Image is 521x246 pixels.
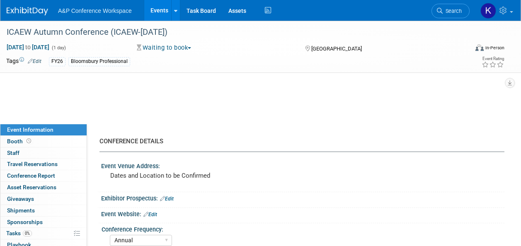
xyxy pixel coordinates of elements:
a: Asset Reservations [0,182,87,193]
a: Sponsorships [0,217,87,228]
div: CONFERENCE DETAILS [99,137,498,146]
span: Event Information [7,126,53,133]
span: Tasks [6,230,32,236]
button: Waiting to book [134,43,194,52]
img: Format-Inperson.png [475,44,484,51]
span: Asset Reservations [7,184,56,191]
a: Edit [160,196,174,202]
span: Staff [7,150,19,156]
img: Kristen Beach [480,3,496,19]
span: Sponsorships [7,219,43,225]
span: 0% [23,230,32,236]
span: Booth not reserved yet [25,138,33,144]
img: ExhibitDay [7,7,48,15]
div: Event Rating [482,57,504,61]
span: Shipments [7,207,35,214]
a: Shipments [0,205,87,216]
a: Staff [0,147,87,159]
a: Tasks0% [0,228,87,239]
a: Edit [28,58,41,64]
div: In-Person [485,45,504,51]
div: ICAEW Autumn Conference (ICAEW-[DATE]) [4,25,462,40]
div: Event Website: [101,208,504,219]
div: Event Venue Address: [101,160,504,170]
a: Conference Report [0,170,87,181]
div: Event Format [432,43,504,55]
span: Booth [7,138,33,145]
span: [GEOGRAPHIC_DATA] [311,46,362,52]
a: Search [431,4,470,18]
span: (1 day) [51,45,66,51]
td: Tags [6,57,41,66]
span: Giveaways [7,195,34,202]
span: to [24,44,32,51]
a: Edit [143,212,157,217]
a: Event Information [0,124,87,135]
pre: Dates and Location to be Confirmed [110,172,260,179]
div: Exhibitor Prospectus: [101,192,504,203]
div: Bloomsbury Professional [68,57,130,66]
div: FY26 [49,57,65,66]
a: Travel Reservations [0,159,87,170]
a: Booth [0,136,87,147]
span: [DATE] [DATE] [6,43,50,51]
a: Giveaways [0,193,87,205]
span: A&P Conference Workspace [58,7,132,14]
span: Travel Reservations [7,161,58,167]
span: Search [443,8,462,14]
span: Conference Report [7,172,55,179]
div: Conference Frequency: [102,223,501,234]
